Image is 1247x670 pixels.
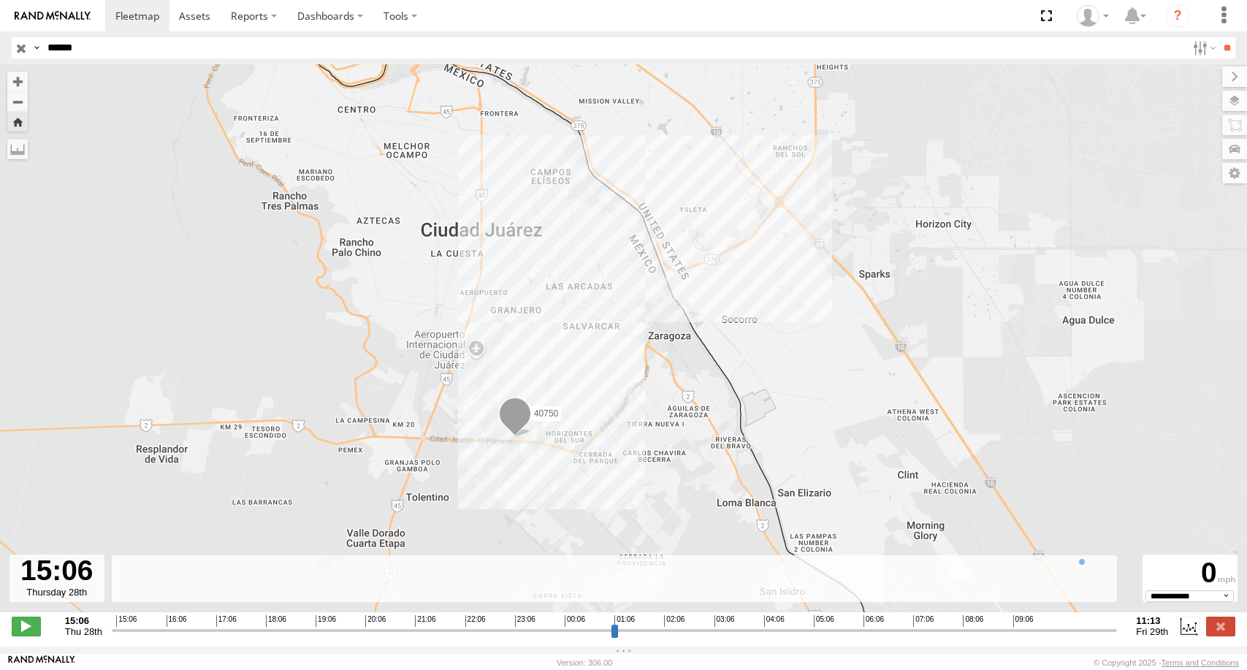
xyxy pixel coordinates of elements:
div: 0 [1145,557,1235,590]
button: Zoom out [7,91,28,112]
span: 06:06 [863,615,884,627]
span: 16:06 [167,615,187,627]
span: Thu 28th Aug 2025 [65,626,102,637]
span: 09:06 [1013,615,1034,627]
span: Fri 29th Aug 2025 [1136,626,1168,637]
strong: 15:06 [65,615,102,626]
span: 03:06 [714,615,735,627]
span: 21:06 [415,615,435,627]
span: 02:06 [664,615,684,627]
span: 07:06 [913,615,934,627]
i: ? [1166,4,1189,28]
label: Map Settings [1222,163,1247,183]
span: 23:06 [515,615,535,627]
span: 08:06 [963,615,983,627]
label: Measure [7,139,28,159]
strong: 11:13 [1136,615,1168,626]
button: Zoom in [7,72,28,91]
span: 20:06 [365,615,386,627]
a: Visit our Website [8,655,75,670]
div: Version: 306.00 [557,658,612,667]
label: Play/Stop [12,617,41,636]
span: 18:06 [266,615,286,627]
span: 15:06 [116,615,137,627]
span: 22:06 [465,615,486,627]
span: 04:06 [764,615,785,627]
span: 00:06 [565,615,585,627]
span: 01:06 [614,615,635,627]
span: 19:06 [316,615,336,627]
button: Zoom Home [7,112,28,132]
span: 40750 [533,408,557,419]
div: Juan Oropeza [1072,5,1114,27]
img: rand-logo.svg [15,11,91,21]
span: 05:06 [814,615,834,627]
a: Terms and Conditions [1162,658,1239,667]
div: © Copyright 2025 - [1094,658,1239,667]
label: Close [1206,617,1235,636]
span: 17:06 [216,615,237,627]
label: Search Filter Options [1187,37,1219,58]
label: Search Query [31,37,42,58]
